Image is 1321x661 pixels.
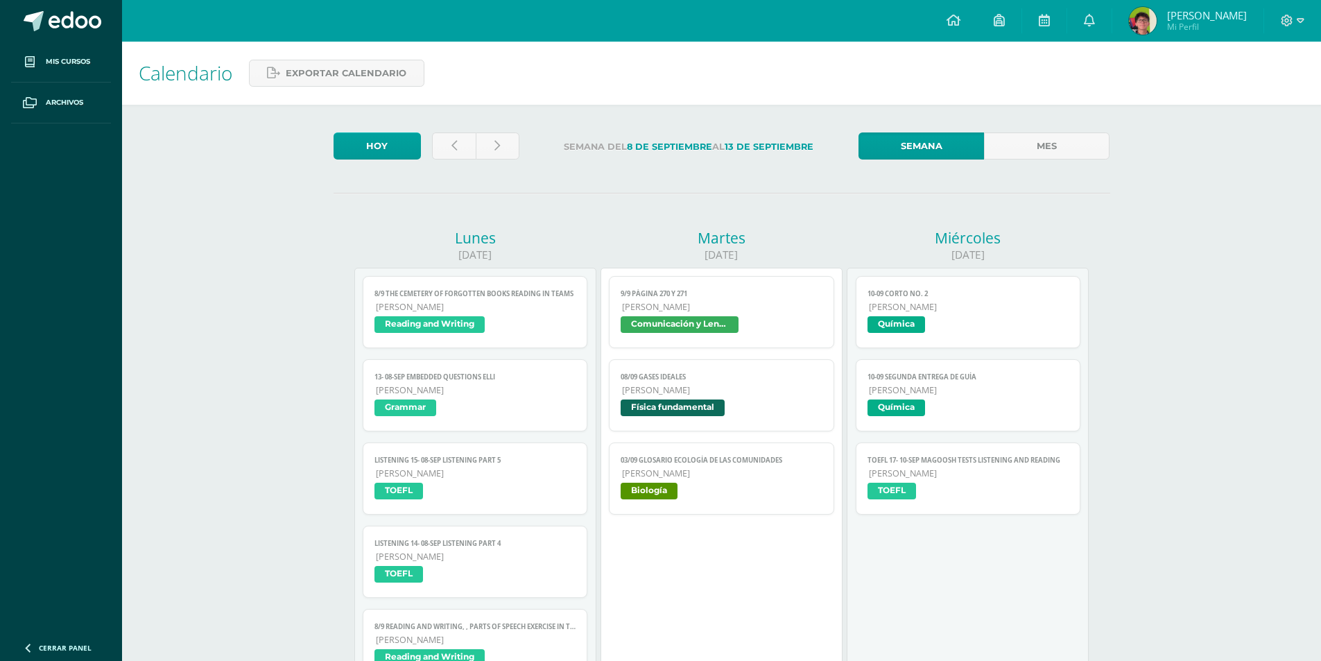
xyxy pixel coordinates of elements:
strong: 13 de Septiembre [725,141,813,152]
span: Cerrar panel [39,643,92,653]
a: 08/09 Gases Ideales[PERSON_NAME]Física fundamental [609,359,834,431]
span: 08/09 Gases Ideales [621,372,822,381]
a: TOEFL 17- 10-sep Magoosh Tests Listening and Reading[PERSON_NAME]TOEFL [856,443,1081,515]
span: Biología [621,483,677,499]
a: 10-09 SEGUNDA ENTREGA DE GUÍA[PERSON_NAME]Química [856,359,1081,431]
span: Mis cursos [46,56,90,67]
img: 92ea0d8c7df05cfc06e3fb8b759d2e58.png [1129,7,1157,35]
div: Lunes [354,228,596,248]
span: Comunicación y Lenguaje [621,316,739,333]
div: Miércoles [847,228,1089,248]
a: Mes [984,132,1110,160]
label: Semana del al [530,132,847,161]
span: Mi Perfil [1167,21,1247,33]
span: Reading and Writing [374,316,485,333]
span: 8/9 Reading and Writing, , Parts of speech exercise in the notebook [374,622,576,631]
span: 9/9 Página 270 y 271 [621,289,822,298]
span: Química [867,400,925,416]
a: 10-09 CORTO No. 2[PERSON_NAME]Química [856,276,1081,348]
a: 13- 08-sep Embedded questions ELLI[PERSON_NAME]Grammar [363,359,588,431]
a: 03/09 Glosario Ecología de las comunidades[PERSON_NAME]Biología [609,443,834,515]
span: [PERSON_NAME] [622,384,822,396]
a: Hoy [334,132,421,160]
strong: 8 de Septiembre [627,141,712,152]
span: 13- 08-sep Embedded questions ELLI [374,372,576,381]
span: [PERSON_NAME] [376,551,576,563]
div: [DATE] [354,248,596,262]
a: LISTENING 15- 08-sep Listening part 5[PERSON_NAME]TOEFL [363,443,588,515]
a: Semana [858,132,984,160]
span: LISTENING 15- 08-sep Listening part 5 [374,456,576,465]
span: Exportar calendario [286,60,406,86]
a: 8/9 The Cemetery of Forgotten books reading in TEAMS[PERSON_NAME]Reading and Writing [363,276,588,348]
span: TOEFL [374,483,423,499]
span: TOEFL 17- 10-sep Magoosh Tests Listening and Reading [867,456,1069,465]
span: [PERSON_NAME] [376,384,576,396]
span: [PERSON_NAME] [1167,8,1247,22]
span: Física fundamental [621,400,725,416]
span: 03/09 Glosario Ecología de las comunidades [621,456,822,465]
a: Mis cursos [11,42,111,83]
span: [PERSON_NAME] [376,634,576,646]
span: 10-09 SEGUNDA ENTREGA DE GUÍA [867,372,1069,381]
span: 10-09 CORTO No. 2 [867,289,1069,298]
span: TOEFL [374,566,423,583]
a: Archivos [11,83,111,123]
span: [PERSON_NAME] [869,384,1069,396]
a: 9/9 Página 270 y 271[PERSON_NAME]Comunicación y Lenguaje [609,276,834,348]
span: TOEFL [867,483,916,499]
span: [PERSON_NAME] [869,301,1069,313]
div: [DATE] [601,248,843,262]
span: [PERSON_NAME] [376,467,576,479]
a: Exportar calendario [249,60,424,87]
span: [PERSON_NAME] [869,467,1069,479]
span: [PERSON_NAME] [622,301,822,313]
span: [PERSON_NAME] [622,467,822,479]
span: [PERSON_NAME] [376,301,576,313]
span: Grammar [374,400,436,416]
span: Archivos [46,97,83,108]
div: Martes [601,228,843,248]
span: Calendario [139,60,232,86]
span: 8/9 The Cemetery of Forgotten books reading in TEAMS [374,289,576,298]
a: LISTENING 14- 08-sep Listening part 4[PERSON_NAME]TOEFL [363,526,588,598]
div: [DATE] [847,248,1089,262]
span: LISTENING 14- 08-sep Listening part 4 [374,539,576,548]
span: Química [867,316,925,333]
